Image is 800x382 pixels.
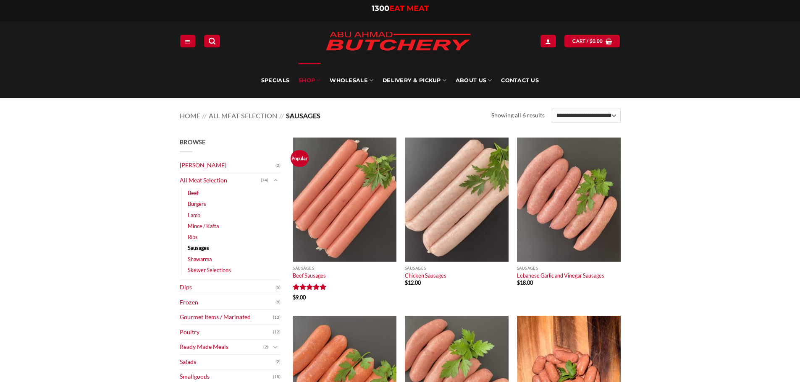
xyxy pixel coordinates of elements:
span: (5) [275,281,281,294]
a: Search [204,35,220,47]
span: 1300 [372,4,389,13]
span: (9) [275,296,281,309]
span: (2) [263,341,268,353]
a: Ready Made Meals [180,340,263,354]
img: Abu Ahmad Butchery [318,26,478,58]
a: Gourmet Items / Marinated [180,310,273,325]
a: Login [540,35,556,47]
span: (2) [275,356,281,368]
a: Frozen [180,295,275,310]
span: (2) [275,159,281,172]
a: Mince / Kafta [188,221,219,231]
a: Beef [188,187,199,198]
p: Sausages [293,266,396,270]
img: Lebanese Garlic and Vinegar Sausages [517,138,621,262]
span: Browse [180,138,206,146]
bdi: 0.00 [590,38,603,44]
p: Sausages [517,266,621,270]
img: Beef Sausages [293,138,396,262]
span: (74) [261,174,268,187]
a: Ribs [188,231,198,242]
a: All Meat Selection [209,112,277,120]
a: Dips [180,280,275,295]
a: Contact Us [501,63,539,98]
a: Sausages [188,242,209,253]
a: Wholesale [330,63,373,98]
a: Salads [180,355,275,369]
a: SHOP [299,63,320,98]
a: Chicken Sausages [405,272,446,279]
bdi: 18.00 [517,279,533,286]
button: Toggle [270,343,281,352]
div: Rated 5 out of 5 [293,283,327,291]
a: Lamb [188,210,200,221]
p: Showing all 6 results [491,111,545,120]
a: Poultry [180,325,273,340]
a: Menu [180,35,195,47]
a: View cart [564,35,620,47]
a: Skewer Selections [188,265,231,275]
span: $ [293,294,296,301]
span: // [202,112,207,120]
a: Beef Sausages [293,272,326,279]
a: About Us [456,63,492,98]
a: All Meat Selection [180,173,261,188]
bdi: 9.00 [293,294,306,301]
span: $ [590,37,593,45]
span: $ [405,279,408,286]
span: Cart / [572,37,603,45]
bdi: 12.00 [405,279,421,286]
a: Home [180,112,200,120]
a: [PERSON_NAME] [180,158,275,173]
img: Chicken-Sausages [405,138,509,262]
a: Shawarma [188,254,212,265]
a: Burgers [188,198,206,209]
span: // [279,112,284,120]
p: Sausages [405,266,509,270]
a: Delivery & Pickup [383,63,446,98]
a: Lebanese Garlic and Vinegar Sausages [517,272,604,279]
span: $ [517,279,520,286]
span: Rated out of 5 [293,283,327,294]
a: 1300EAT MEAT [372,4,429,13]
span: (13) [273,311,281,324]
select: Shop order [552,109,620,123]
a: Specials [261,63,289,98]
span: EAT MEAT [389,4,429,13]
span: Sausages [286,112,320,120]
span: (12) [273,326,281,338]
button: Toggle [270,176,281,185]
